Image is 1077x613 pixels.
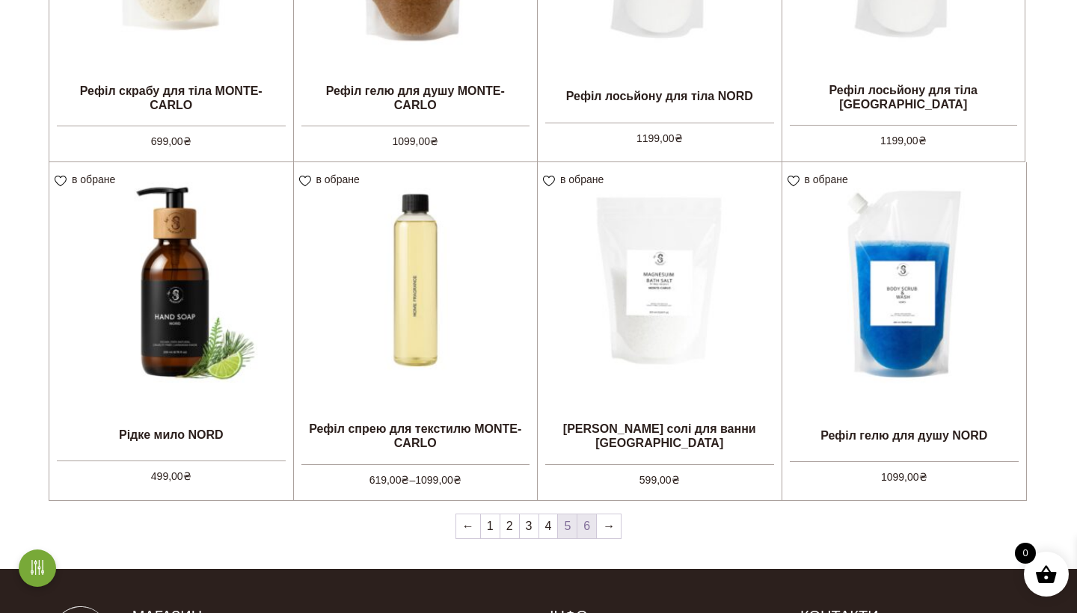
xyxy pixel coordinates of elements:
a: в обране [543,173,609,185]
a: в обране [788,173,853,185]
span: в обране [72,173,115,185]
a: в обране [55,173,120,185]
span: ₴ [672,474,680,486]
a: 1 [481,514,500,538]
a: 3 [520,514,538,538]
bdi: 1199,00 [636,132,683,144]
span: ₴ [919,471,927,483]
bdi: 1099,00 [881,471,927,483]
bdi: 599,00 [639,474,680,486]
h2: Рефіл скрабу для тіла MONTE-CARLO [49,78,293,118]
a: 4 [539,514,558,538]
span: в обране [316,173,360,185]
span: ₴ [918,135,927,147]
h2: Рефіл спрею для текстилю MONTE-CARLO [294,416,538,456]
img: unfavourite.svg [543,176,555,187]
span: ₴ [430,135,438,147]
a: в обране [299,173,365,185]
img: unfavourite.svg [788,176,800,187]
span: в обране [805,173,848,185]
span: ₴ [183,470,191,482]
span: 0 [1015,543,1036,564]
a: → [597,514,621,538]
span: ₴ [401,474,409,486]
a: 6 [577,514,596,538]
span: ₴ [453,474,461,486]
bdi: 699,00 [151,135,191,147]
span: – [301,464,530,488]
h2: Рефіл лосьйону для тіла NORD [538,78,782,115]
bdi: 1099,00 [415,474,461,486]
a: Рідке мило NORD 499,00₴ [49,162,293,485]
a: Рефіл спрею для текстилю MONTE-CARLO 619,00₴–1099,00₴ [294,162,538,485]
h2: Рефіл лосьйону для тіла [GEOGRAPHIC_DATA] [782,77,1025,117]
a: Рефіл гелю для душу NORD 1099,00₴ [782,162,1027,486]
bdi: 1199,00 [880,135,927,147]
a: 2 [500,514,519,538]
h2: Рефіл гелю для душу MONTE-CARLO [294,78,538,118]
span: 5 [558,514,577,538]
h2: Рефіл гелю для душу NORD [782,416,1027,454]
bdi: 619,00 [369,474,410,486]
a: ← [456,514,480,538]
bdi: 1099,00 [392,135,438,147]
img: unfavourite.svg [299,176,311,187]
h2: [PERSON_NAME] солі для ванни [GEOGRAPHIC_DATA] [538,416,782,456]
h2: Рідке мило NORD [49,416,293,453]
span: ₴ [183,135,191,147]
span: ₴ [675,132,683,144]
img: unfavourite.svg [55,176,67,187]
bdi: 499,00 [151,470,191,482]
a: [PERSON_NAME] солі для ванни [GEOGRAPHIC_DATA] 599,00₴ [538,162,782,485]
span: в обране [560,173,604,185]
